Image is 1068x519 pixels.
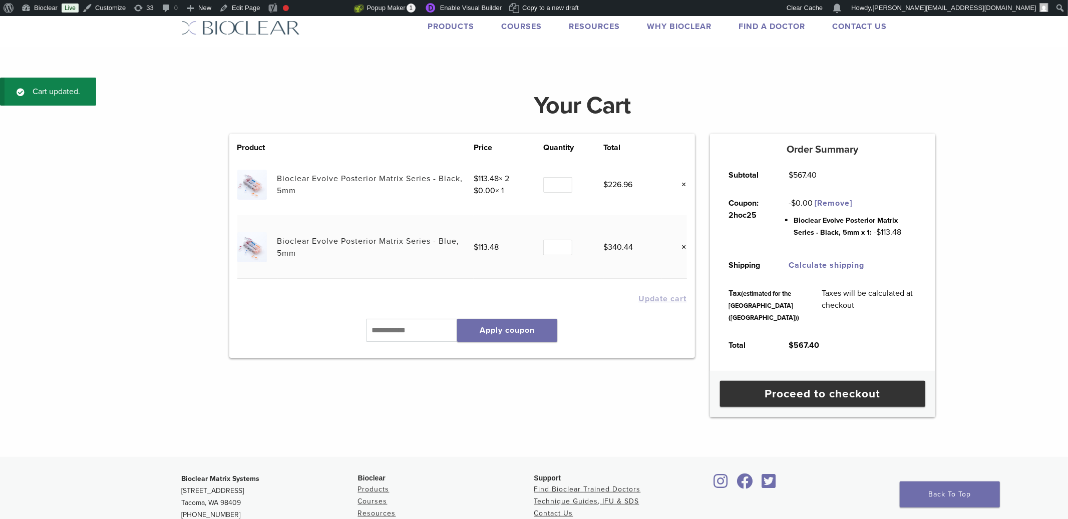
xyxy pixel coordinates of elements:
[474,174,509,184] span: × 2
[569,22,620,32] a: Resources
[603,142,661,154] th: Total
[62,4,79,13] a: Live
[739,22,806,32] a: Find A Doctor
[534,509,573,517] a: Contact Us
[474,174,478,184] span: $
[791,198,796,208] span: $
[603,242,633,252] bdi: 340.44
[718,331,778,359] th: Total
[534,497,639,505] a: Technique Guides, IFU & SDS
[428,22,475,32] a: Products
[873,4,1036,12] span: [PERSON_NAME][EMAIL_ADDRESS][DOMAIN_NAME]
[181,21,300,35] img: Bioclear
[603,180,608,190] span: $
[182,474,260,483] strong: Bioclear Matrix Systems
[543,142,603,154] th: Quantity
[358,485,390,493] a: Products
[277,236,460,258] a: Bioclear Evolve Posterior Matrix Series - Blue, 5mm
[811,279,928,331] td: Taxes will be calculated at checkout
[759,479,780,489] a: Bioclear
[603,180,632,190] bdi: 226.96
[457,319,557,342] button: Apply coupon
[789,340,819,350] bdi: 567.40
[794,216,898,237] span: Bioclear Evolve Posterior Matrix Series - Black, 5mm x 1:
[603,242,608,252] span: $
[710,144,935,156] h5: Order Summary
[647,22,712,32] a: Why Bioclear
[833,22,887,32] a: Contact Us
[789,260,864,270] a: Calculate shipping
[791,198,813,208] span: 0.00
[718,161,778,189] th: Subtotal
[900,481,1000,507] a: Back To Top
[815,198,852,208] a: Remove 2hoc25 coupon
[718,189,778,251] th: Coupon: 2hoc25
[237,142,277,154] th: Product
[474,242,499,252] bdi: 113.48
[876,227,881,237] span: $
[639,295,687,303] button: Update cart
[474,142,543,154] th: Price
[789,340,794,350] span: $
[358,509,396,517] a: Resources
[277,174,463,196] a: Bioclear Evolve Posterior Matrix Series - Black, 5mm
[734,479,757,489] a: Bioclear
[237,170,267,199] img: Bioclear Evolve Posterior Matrix Series - Black, 5mm
[674,241,687,254] a: Remove this item
[718,279,811,331] th: Tax
[534,474,561,482] span: Support
[720,381,925,407] a: Proceed to checkout
[283,5,289,11] div: Focus keyphrase not set
[789,170,817,180] bdi: 567.40
[474,186,495,196] bdi: 0.00
[729,290,799,322] small: (estimated for the [GEOGRAPHIC_DATA] ([GEOGRAPHIC_DATA]))
[778,189,928,251] td: -
[358,497,388,505] a: Courses
[237,232,267,262] img: Bioclear Evolve Posterior Matrix Series - Blue, 5mm
[407,4,416,13] span: 1
[710,479,732,489] a: Bioclear
[474,242,478,252] span: $
[502,22,542,32] a: Courses
[874,227,901,237] span: - 113.48
[789,170,793,180] span: $
[474,186,504,196] span: × 1
[358,474,386,482] span: Bioclear
[474,186,478,196] span: $
[298,3,354,15] img: Views over 48 hours. Click for more Jetpack Stats.
[674,178,687,191] a: Remove this item
[718,251,778,279] th: Shipping
[222,94,943,118] h1: Your Cart
[534,485,641,493] a: Find Bioclear Trained Doctors
[474,174,499,184] bdi: 113.48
